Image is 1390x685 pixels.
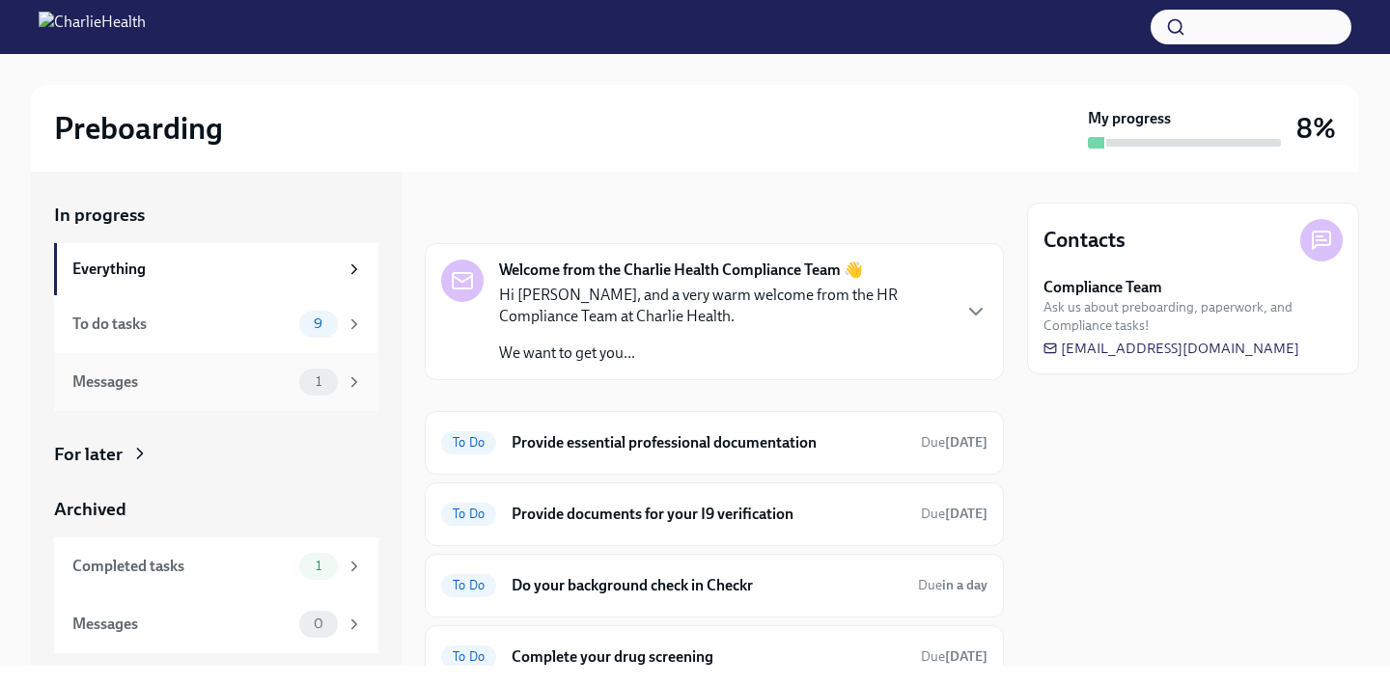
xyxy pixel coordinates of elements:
[921,505,987,523] span: September 4th, 2025 09:00
[945,506,987,522] strong: [DATE]
[1043,298,1343,335] span: Ask us about preboarding, paperwork, and Compliance tasks!
[921,433,987,452] span: September 3rd, 2025 09:00
[72,556,292,577] div: Completed tasks
[425,203,515,228] div: In progress
[918,576,987,594] span: August 31st, 2025 09:00
[54,537,378,595] a: Completed tasks1
[54,497,378,522] a: Archived
[921,648,987,665] span: Due
[441,642,987,672] a: To DoComplete your drug screeningDue[DATE]
[302,616,335,631] span: 0
[39,12,146,42] img: CharlieHealth
[1088,108,1171,129] strong: My progress
[512,504,905,525] h6: Provide documents for your I9 verification
[512,432,905,453] h6: Provide essential professional documentation
[945,434,987,451] strong: [DATE]
[72,371,292,393] div: Messages
[54,595,378,653] a: Messages0
[304,559,333,573] span: 1
[54,442,123,467] div: For later
[302,316,334,331] span: 9
[54,353,378,411] a: Messages1
[54,295,378,353] a: To do tasks9
[499,260,863,281] strong: Welcome from the Charlie Health Compliance Team 👋
[1043,339,1299,358] a: [EMAIL_ADDRESS][DOMAIN_NAME]
[512,646,905,668] h6: Complete your drug screening
[921,506,987,522] span: Due
[1296,111,1336,146] h3: 8%
[54,442,378,467] a: For later
[921,434,987,451] span: Due
[1043,226,1126,255] h4: Contacts
[441,570,987,601] a: To DoDo your background check in CheckrDuein a day
[499,285,949,327] p: Hi [PERSON_NAME], and a very warm welcome from the HR Compliance Team at Charlie Health.
[304,374,333,389] span: 1
[441,578,496,592] span: To Do
[441,427,987,458] a: To DoProvide essential professional documentationDue[DATE]
[1043,277,1162,298] strong: Compliance Team
[512,575,903,596] h6: Do your background check in Checkr
[441,499,987,530] a: To DoProvide documents for your I9 verificationDue[DATE]
[72,314,292,335] div: To do tasks
[921,647,987,666] span: September 4th, 2025 09:00
[72,259,338,280] div: Everything
[499,342,949,364] p: We want to get you...
[54,109,223,148] h2: Preboarding
[441,507,496,521] span: To Do
[441,435,496,450] span: To Do
[54,203,378,228] a: In progress
[441,649,496,664] span: To Do
[54,243,378,295] a: Everything
[918,577,987,593] span: Due
[72,614,292,635] div: Messages
[942,577,987,593] strong: in a day
[945,648,987,665] strong: [DATE]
